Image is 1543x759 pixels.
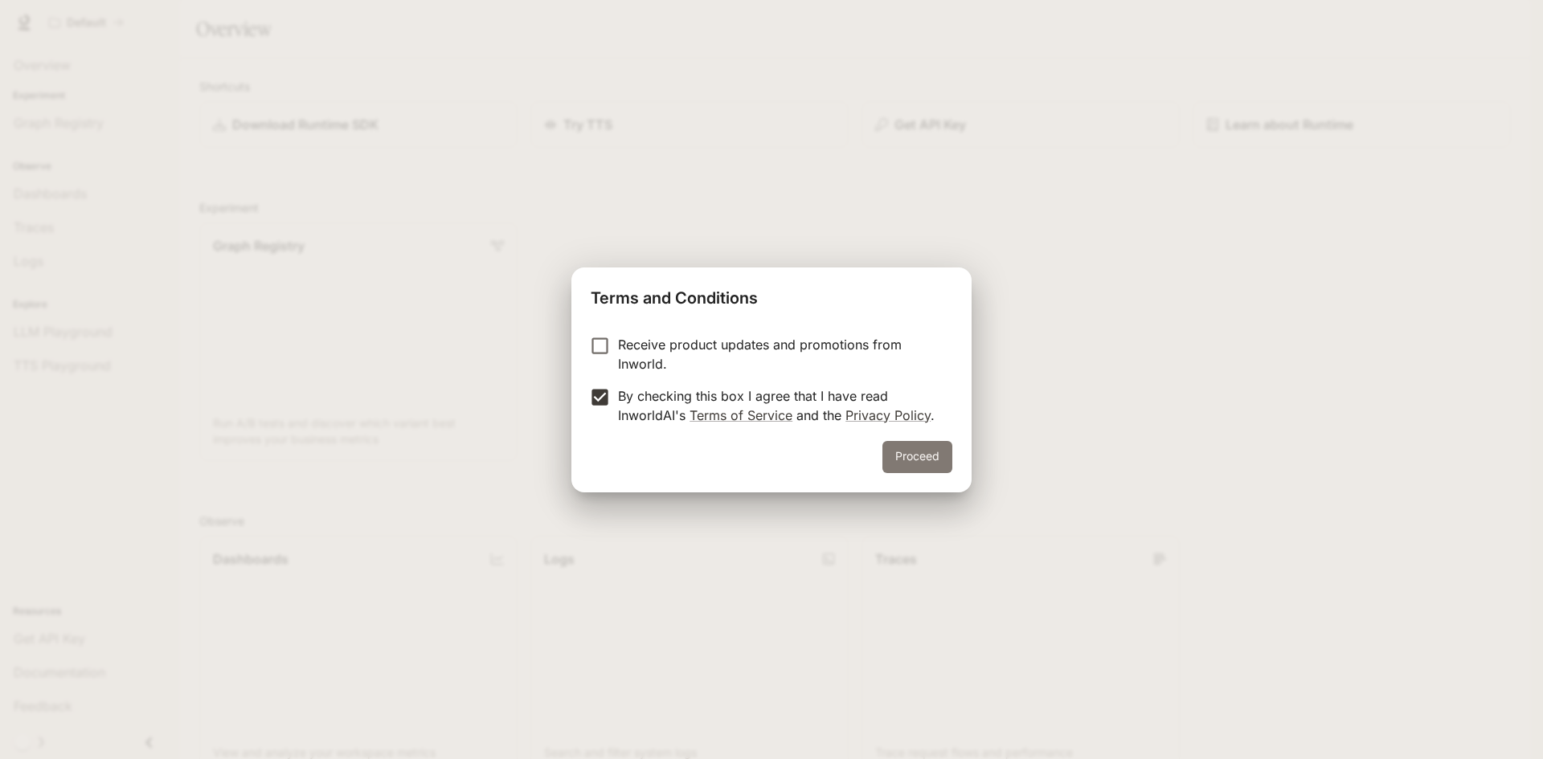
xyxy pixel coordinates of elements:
h2: Terms and Conditions [571,267,972,322]
p: By checking this box I agree that I have read InworldAI's and the . [618,386,939,425]
a: Privacy Policy [845,407,931,423]
a: Terms of Service [690,407,792,423]
p: Receive product updates and promotions from Inworld. [618,335,939,373]
button: Proceed [882,441,952,473]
